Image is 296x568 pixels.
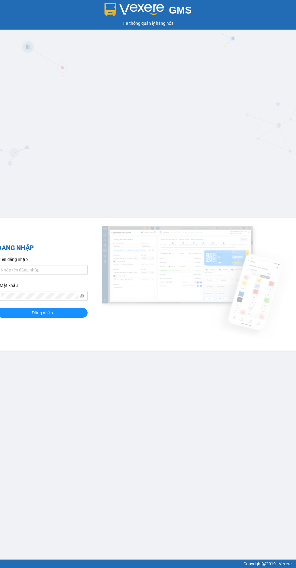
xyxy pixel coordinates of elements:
span: copyright [262,562,266,566]
span: Đăng nhập [32,310,53,316]
div: Hệ thống quản lý hàng hóa [2,20,294,27]
a: GMS [105,9,192,14]
input: Mật khẩu [1,293,79,299]
div: Copyright 2019 - Vexere [5,560,291,567]
span: GMS [169,5,191,16]
span: eye-invisible [80,294,84,298]
img: logo 2 [105,3,164,16]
